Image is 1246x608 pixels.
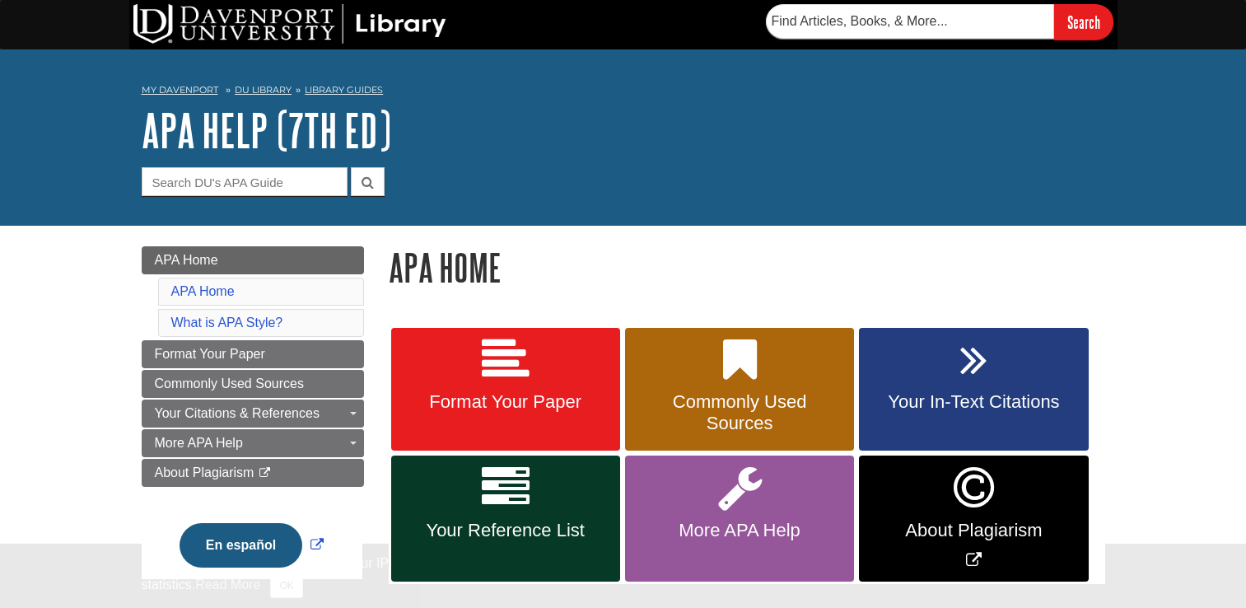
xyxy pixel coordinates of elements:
nav: breadcrumb [142,79,1105,105]
span: About Plagiarism [871,520,1076,541]
div: Guide Page Menu [142,246,364,596]
a: Your In-Text Citations [859,328,1088,451]
span: Format Your Paper [155,347,265,361]
a: DU Library [235,84,292,96]
input: Search [1054,4,1113,40]
a: Library Guides [305,84,383,96]
i: This link opens in a new window [258,468,272,479]
span: Commonly Used Sources [637,391,842,434]
span: More APA Help [155,436,243,450]
a: APA Help (7th Ed) [142,105,391,156]
span: Format Your Paper [404,391,608,413]
a: What is APA Style? [171,316,283,330]
a: Commonly Used Sources [142,370,364,398]
a: Your Citations & References [142,400,364,428]
span: Commonly Used Sources [155,376,304,391]
span: Your In-Text Citations [871,391,1076,413]
span: APA Home [155,253,218,267]
a: Format Your Paper [142,340,364,368]
img: DU Library [133,4,446,44]
span: Your Citations & References [155,406,320,420]
a: More APA Help [142,429,364,457]
a: Your Reference List [391,456,620,582]
input: Find Articles, Books, & More... [766,4,1054,39]
a: Commonly Used Sources [625,328,854,451]
a: Link opens in new window [859,456,1088,582]
h1: APA Home [389,246,1105,288]
form: Searches DU Library's articles, books, and more [766,4,1113,40]
a: My Davenport [142,83,218,97]
button: En español [180,523,302,568]
a: APA Home [142,246,364,274]
a: APA Home [171,284,235,298]
a: Format Your Paper [391,328,620,451]
span: About Plagiarism [155,465,254,479]
input: Search DU's APA Guide [142,167,348,196]
a: More APA Help [625,456,854,582]
a: Link opens in new window [175,538,328,552]
span: Your Reference List [404,520,608,541]
span: More APA Help [637,520,842,541]
a: About Plagiarism [142,459,364,487]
